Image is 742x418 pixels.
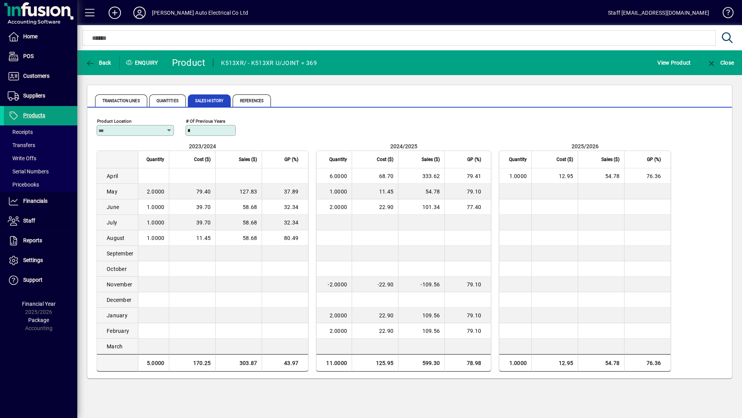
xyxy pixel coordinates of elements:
[647,155,661,164] span: GP (%)
[444,354,491,372] td: 78.98
[77,56,120,70] app-page-header-button: Back
[95,94,147,107] span: Transaction Lines
[4,86,77,106] a: Suppliers
[97,308,138,323] td: January
[146,155,164,164] span: Quantity
[317,354,352,372] td: 11.0000
[707,60,734,66] span: Close
[147,235,165,241] span: 1.0000
[422,328,440,334] span: 109.56
[221,57,317,69] div: K513XR/ - K513XR U/JOINT = 369
[398,354,444,372] td: 599.30
[647,173,661,179] span: 76.36
[138,354,169,372] td: 5.0000
[605,173,619,179] span: 54.78
[240,188,257,195] span: 127.83
[705,56,736,70] button: Close
[4,231,77,250] a: Reports
[379,204,393,210] span: 22.90
[4,27,77,46] a: Home
[23,277,43,283] span: Support
[330,328,347,334] span: 2.0000
[4,139,77,152] a: Transfers
[28,317,49,323] span: Package
[188,94,231,107] span: Sales History
[23,33,37,39] span: Home
[4,211,77,231] a: Staff
[97,323,138,339] td: February
[379,328,393,334] span: 22.90
[377,155,393,164] span: Cost ($)
[657,57,691,69] span: View Product
[467,281,481,288] span: 79.10
[467,312,481,319] span: 79.10
[215,354,262,372] td: 303.87
[4,152,77,165] a: Write Offs
[97,184,138,199] td: May
[425,188,440,195] span: 54.78
[330,312,347,319] span: 2.0000
[655,56,693,70] button: View Product
[4,47,77,66] a: POS
[147,204,165,210] span: 1.0000
[233,94,271,107] span: References
[467,188,481,195] span: 79.10
[572,143,599,149] span: 2025/2026
[169,354,215,372] td: 170.25
[422,173,440,179] span: 333.62
[4,125,77,139] a: Receipts
[97,118,131,124] mat-label: Product Location
[97,339,138,354] td: March
[102,6,127,20] button: Add
[97,277,138,292] td: November
[23,112,45,118] span: Products
[352,354,398,372] td: 125.95
[284,235,298,241] span: 80.49
[194,155,211,164] span: Cost ($)
[147,219,165,226] span: 1.0000
[23,257,43,263] span: Settings
[559,173,573,179] span: 12.95
[127,6,152,20] button: Profile
[608,7,709,19] div: Staff [EMAIL_ADDRESS][DOMAIN_NAME]
[509,173,527,179] span: 1.0000
[601,155,619,164] span: Sales ($)
[4,251,77,270] a: Settings
[23,53,34,59] span: POS
[578,354,624,372] td: 54.78
[4,271,77,290] a: Support
[23,218,35,224] span: Staff
[23,237,42,243] span: Reports
[120,57,166,69] div: Enquiry
[467,155,481,164] span: GP (%)
[186,118,225,124] mat-label: # of previous years
[189,143,216,149] span: 2023/2024
[4,192,77,211] a: Financials
[422,312,440,319] span: 109.56
[196,204,211,210] span: 39.70
[329,155,347,164] span: Quantity
[97,215,138,230] td: July
[422,155,440,164] span: Sales ($)
[379,188,393,195] span: 11.45
[262,354,308,372] td: 43.97
[83,56,113,70] button: Back
[8,155,36,161] span: Write Offs
[172,57,206,69] div: Product
[4,178,77,191] a: Pricebooks
[420,281,440,288] span: -109.56
[23,73,49,79] span: Customers
[97,261,138,277] td: October
[97,292,138,308] td: December
[196,188,211,195] span: 79.40
[97,199,138,215] td: June
[717,2,732,27] a: Knowledge Base
[8,168,49,175] span: Serial Numbers
[147,188,165,195] span: 2.0000
[22,301,56,307] span: Financial Year
[624,354,671,372] td: 76.36
[379,312,393,319] span: 22.90
[328,281,347,288] span: -2.0000
[390,143,417,149] span: 2024/2025
[284,155,298,164] span: GP (%)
